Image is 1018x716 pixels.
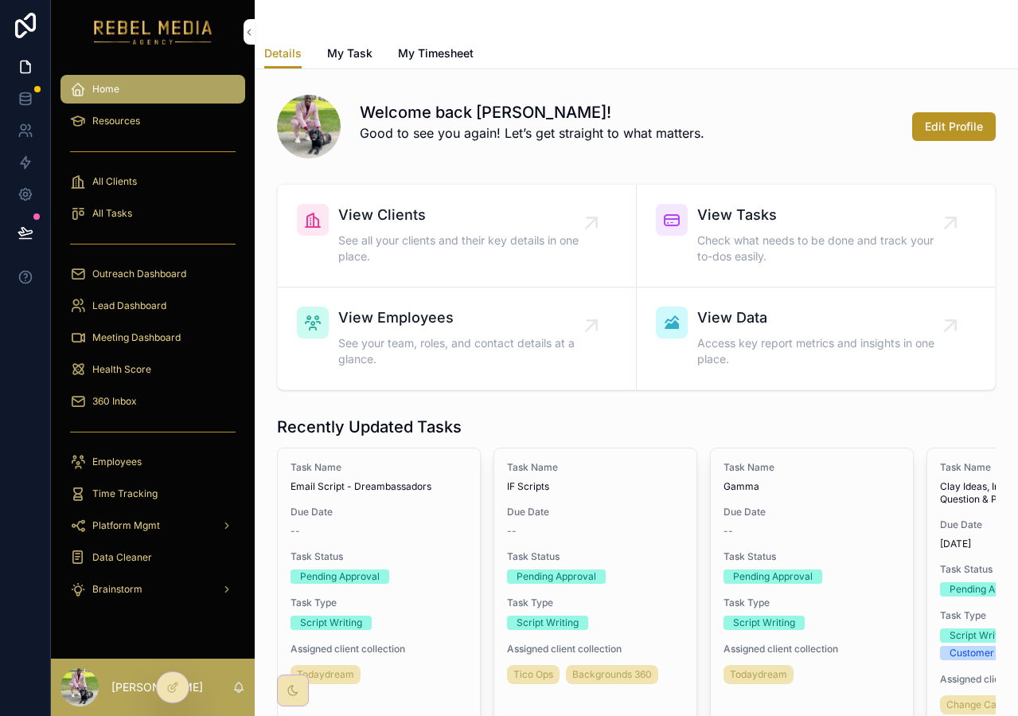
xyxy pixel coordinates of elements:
span: View Employees [338,307,591,329]
a: Todaydream [724,665,794,684]
a: Tico Ops [507,665,560,684]
div: Script Writing [950,628,1012,643]
a: Details [264,39,302,69]
span: Due Date [724,506,900,518]
span: Health Score [92,363,151,376]
span: View Clients [338,204,591,226]
span: Task Name [507,461,684,474]
a: Resources [60,107,245,135]
span: Task Status [724,550,900,563]
span: Details [264,45,302,61]
a: Brainstorm [60,575,245,604]
span: Data Cleaner [92,551,152,564]
span: View Tasks [697,204,951,226]
span: Tico Ops [513,668,553,681]
h1: Recently Updated Tasks [277,416,462,438]
p: Good to see you again! Let’s get straight to what matters. [360,123,704,143]
span: Assigned client collection [291,643,467,655]
span: Task Type [724,597,900,609]
span: Due Date [291,506,467,518]
span: -- [291,525,300,538]
span: Gamma [724,480,900,493]
span: Assigned client collection [507,643,684,655]
span: Edit Profile [925,119,983,135]
span: See your team, roles, and contact details at a glance. [338,335,591,367]
span: Task Type [291,597,467,609]
div: Script Writing [517,616,579,630]
div: Pending Approval [733,569,813,584]
span: Home [92,83,119,96]
button: Edit Profile [912,112,996,141]
a: Lead Dashboard [60,291,245,320]
span: -- [724,525,733,538]
span: Backgrounds 360 [572,668,652,681]
a: Home [60,75,245,104]
a: Backgrounds 360 [566,665,658,684]
a: Platform Mgmt [60,511,245,540]
span: Task Status [291,550,467,563]
a: All Tasks [60,199,245,228]
div: Script Writing [300,616,362,630]
a: My Task [327,39,372,71]
a: Meeting Dashboard [60,323,245,352]
div: Script Writing [733,616,795,630]
a: Employees [60,448,245,476]
span: Time Tracking [92,487,158,500]
span: See all your clients and their key details in one place. [338,233,591,264]
a: 360 Inbox [60,387,245,416]
a: Outreach Dashboard [60,260,245,288]
span: Resources [92,115,140,127]
span: Task Type [507,597,684,609]
span: Platform Mgmt [92,519,160,532]
span: Assigned client collection [724,643,900,655]
a: View DataAccess key report metrics and insights in one place. [637,288,996,389]
div: Pending Approval [300,569,380,584]
span: Todaydream [297,668,354,681]
img: App logo [94,19,213,45]
a: Todaydream [291,665,361,684]
a: All Clients [60,167,245,196]
span: Todaydream [730,668,787,681]
span: -- [507,525,517,538]
span: Task Name [724,461,900,474]
span: Task Name [291,461,467,474]
span: 360 Inbox [92,395,137,408]
span: My Task [327,45,372,61]
span: Meeting Dashboard [92,331,181,344]
span: Access key report metrics and insights in one place. [697,335,951,367]
a: Data Cleaner [60,543,245,572]
span: Check what needs to be done and track your to-dos easily. [697,233,951,264]
span: Brainstorm [92,583,142,596]
div: scrollable content [51,64,255,624]
div: Pending Approval [517,569,596,584]
h1: Welcome back [PERSON_NAME]! [360,101,704,123]
p: [PERSON_NAME] [111,679,203,695]
span: Due Date [507,506,684,518]
a: View TasksCheck what needs to be done and track your to-dos easily. [637,185,996,288]
span: Employees [92,456,142,468]
a: View ClientsSee all your clients and their key details in one place. [278,185,637,288]
span: Email Script - Dreambassadors [291,480,467,493]
span: My Timesheet [398,45,474,61]
span: IF Scripts [507,480,684,493]
a: My Timesheet [398,39,474,71]
span: Lead Dashboard [92,299,166,312]
a: Time Tracking [60,479,245,508]
span: Outreach Dashboard [92,268,186,280]
span: All Clients [92,175,137,188]
span: View Data [697,307,951,329]
a: View EmployeesSee your team, roles, and contact details at a glance. [278,288,637,389]
span: Task Status [507,550,684,563]
span: All Tasks [92,207,132,220]
a: Health Score [60,355,245,384]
